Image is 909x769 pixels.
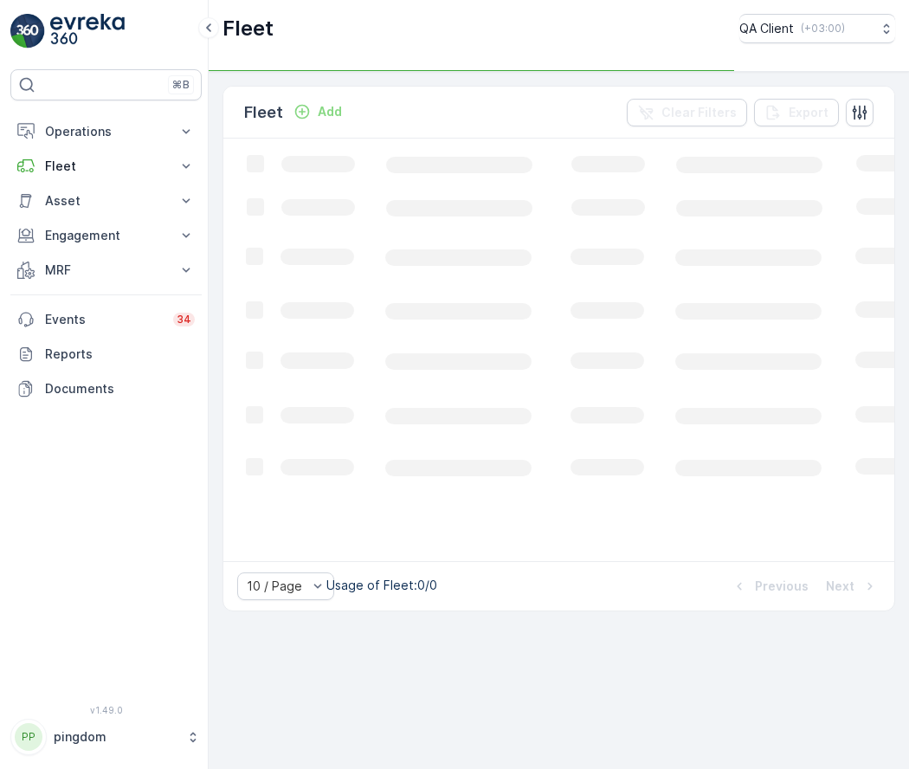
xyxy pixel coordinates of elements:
[10,719,202,755] button: PPpingdom
[10,302,202,337] a: Events34
[45,262,167,279] p: MRF
[326,577,437,594] p: Usage of Fleet : 0/0
[45,311,163,328] p: Events
[10,705,202,715] span: v 1.49.0
[45,158,167,175] p: Fleet
[801,22,845,36] p: ( +03:00 )
[177,313,191,326] p: 34
[45,192,167,210] p: Asset
[45,346,195,363] p: Reports
[45,380,195,397] p: Documents
[729,576,810,597] button: Previous
[54,728,177,746] p: pingdom
[244,100,283,125] p: Fleet
[318,103,342,120] p: Add
[739,14,895,43] button: QA Client(+03:00)
[10,218,202,253] button: Engagement
[50,14,125,48] img: logo_light-DOdMpM7g.png
[661,104,737,121] p: Clear Filters
[824,576,880,597] button: Next
[10,149,202,184] button: Fleet
[754,99,839,126] button: Export
[45,123,167,140] p: Operations
[10,184,202,218] button: Asset
[739,20,794,37] p: QA Client
[10,253,202,288] button: MRF
[10,372,202,406] a: Documents
[826,578,854,595] p: Next
[172,78,190,92] p: ⌘B
[15,723,42,751] div: PP
[755,578,809,595] p: Previous
[627,99,747,126] button: Clear Filters
[10,337,202,372] a: Reports
[789,104,828,121] p: Export
[222,15,274,42] p: Fleet
[45,227,167,244] p: Engagement
[10,114,202,149] button: Operations
[287,101,349,122] button: Add
[10,14,45,48] img: logo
